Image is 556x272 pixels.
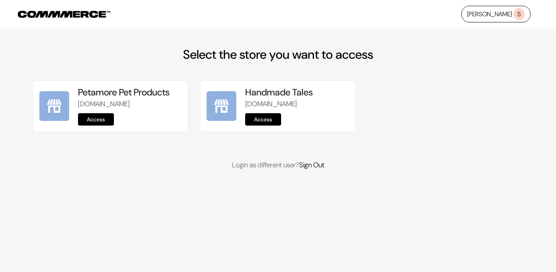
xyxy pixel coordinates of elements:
[245,87,349,98] h5: Handmade Tales
[78,87,182,98] h5: Petamore Pet Products
[33,160,523,170] p: Login as different user?
[299,160,324,170] a: Sign Out
[245,99,349,109] p: [DOMAIN_NAME]
[461,6,531,22] a: [PERSON_NAME]S
[78,113,114,126] a: Access
[18,11,110,18] img: COMMMERCE
[514,8,525,20] span: S
[78,99,182,109] p: [DOMAIN_NAME]
[39,91,69,121] img: Petamore Pet Products
[245,113,281,126] a: Access
[33,47,523,62] h2: Select the store you want to access
[207,91,236,121] img: Handmade Tales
